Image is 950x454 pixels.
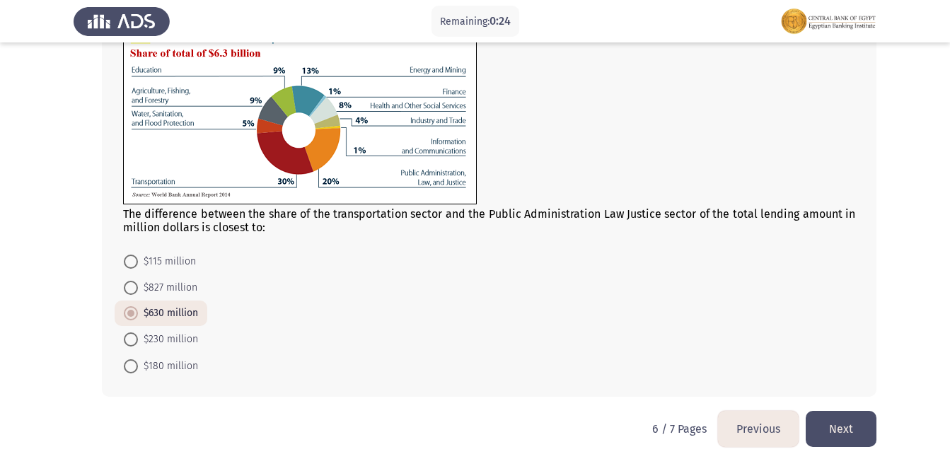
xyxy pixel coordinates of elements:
[138,331,198,348] span: $230 million
[718,411,799,447] button: load previous page
[138,253,196,270] span: $115 million
[138,358,198,375] span: $180 million
[490,14,511,28] span: 0:24
[440,13,511,30] p: Remaining:
[806,411,876,447] button: load next page
[123,12,477,204] img: MTVjZWM0YTItODM3ZS00MDIzLWEzOWQtZDEwNGY3YmIzOTdkMTY5NDUxNDc4ODE2OA==.png
[138,279,197,296] span: $827 million
[74,1,170,41] img: Assess Talent Management logo
[652,422,707,436] p: 6 / 7 Pages
[138,305,198,322] span: $630 million
[123,207,855,234] span: The difference between the share of the transportation sector and the Public Administration Law J...
[780,1,876,41] img: Assessment logo of EBI Analytical Thinking FOCUS Assessment EN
